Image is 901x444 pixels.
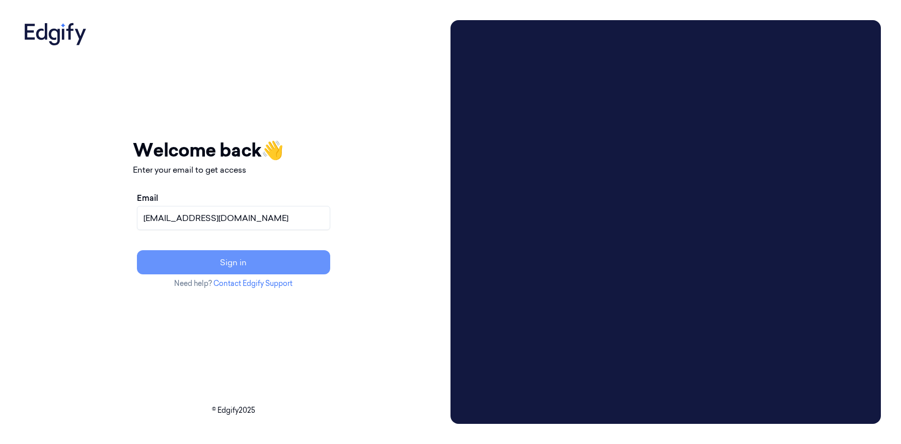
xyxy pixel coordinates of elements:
p: © Edgify 2025 [20,405,446,416]
h1: Welcome back 👋 [133,136,334,164]
p: Need help? [133,278,334,289]
a: Contact Edgify Support [213,279,292,288]
input: name@example.com [137,206,330,230]
button: Sign in [137,250,330,274]
label: Email [137,192,158,204]
p: Enter your email to get access [133,164,334,176]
